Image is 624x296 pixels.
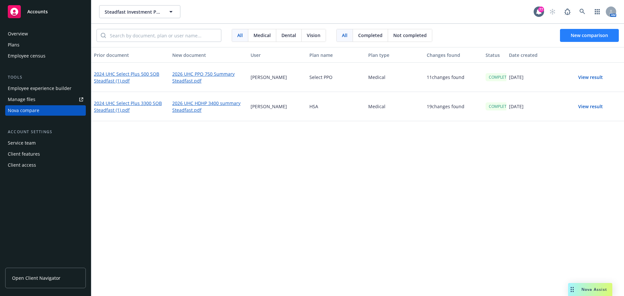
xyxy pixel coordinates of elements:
a: Client access [5,160,86,170]
button: Status [483,47,506,63]
p: [DATE] [509,103,524,110]
p: 11 changes found [427,74,464,81]
div: COMPLETED [486,102,515,110]
a: Employee census [5,51,86,61]
div: Nova compare [8,105,39,116]
div: Tools [5,74,86,81]
span: New comparison [571,32,608,38]
div: Status [486,52,504,58]
div: Employee experience builder [8,83,71,94]
span: All [342,32,347,39]
span: Nova Assist [581,287,607,292]
a: Employee experience builder [5,83,86,94]
span: Accounts [27,9,48,14]
a: 2024 UHC Select Plus 3300 SOB Steadfast (1).pdf [94,100,167,113]
div: Service team [8,138,36,148]
a: Client features [5,149,86,159]
span: Medical [253,32,271,39]
button: User [248,47,307,63]
div: New document [172,52,245,58]
div: Manage files [8,94,35,105]
div: User [251,52,304,58]
p: [DATE] [509,74,524,81]
a: Switch app [591,5,604,18]
div: Medical [366,63,424,92]
button: Date created [506,47,565,63]
button: View result [568,100,613,113]
div: Plan name [309,52,363,58]
div: Select PPO [307,63,366,92]
span: Not completed [393,32,427,39]
button: Changes found [424,47,483,63]
div: Date created [509,52,563,58]
button: Plan name [307,47,366,63]
div: Employee census [8,51,45,61]
div: Client access [8,160,36,170]
button: New document [170,47,248,63]
a: 2026 UHC HDHP 3400 summary Steadfast.pdf [172,100,245,113]
span: Vision [307,32,320,39]
button: View result [568,71,613,84]
a: 2024 UHC Select Plus 500 SOB Steadfast (1).pdf [94,71,167,84]
a: Report a Bug [561,5,574,18]
div: Prior document [94,52,167,58]
div: Medical [366,92,424,121]
button: Prior document [91,47,170,63]
button: New comparison [560,29,619,42]
div: Changes found [427,52,480,58]
button: Steadfast Investment Properties, Inc. [99,5,180,18]
span: Completed [358,32,383,39]
button: Plan type [366,47,424,63]
a: Service team [5,138,86,148]
p: [PERSON_NAME] [251,74,287,81]
div: Plans [8,40,19,50]
p: 19 changes found [427,103,464,110]
div: 77 [538,6,544,12]
a: Search [576,5,589,18]
span: All [237,32,243,39]
div: Account settings [5,129,86,135]
p: [PERSON_NAME] [251,103,287,110]
a: Accounts [5,3,86,21]
button: Nova Assist [568,283,612,296]
div: Drag to move [568,283,576,296]
a: Manage files [5,94,86,105]
span: Steadfast Investment Properties, Inc. [105,8,161,15]
input: Search by document, plan or user name... [106,29,221,42]
svg: Search [101,33,106,38]
div: Client features [8,149,40,159]
a: Start snowing [546,5,559,18]
div: Plan type [368,52,422,58]
span: Dental [281,32,296,39]
div: Overview [8,29,28,39]
a: 2026 UHC PPO 750 Summary Steadfast.pdf [172,71,245,84]
span: Open Client Navigator [12,275,60,281]
a: Nova compare [5,105,86,116]
div: HSA [307,92,366,121]
a: Plans [5,40,86,50]
a: Overview [5,29,86,39]
div: COMPLETED [486,73,515,81]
